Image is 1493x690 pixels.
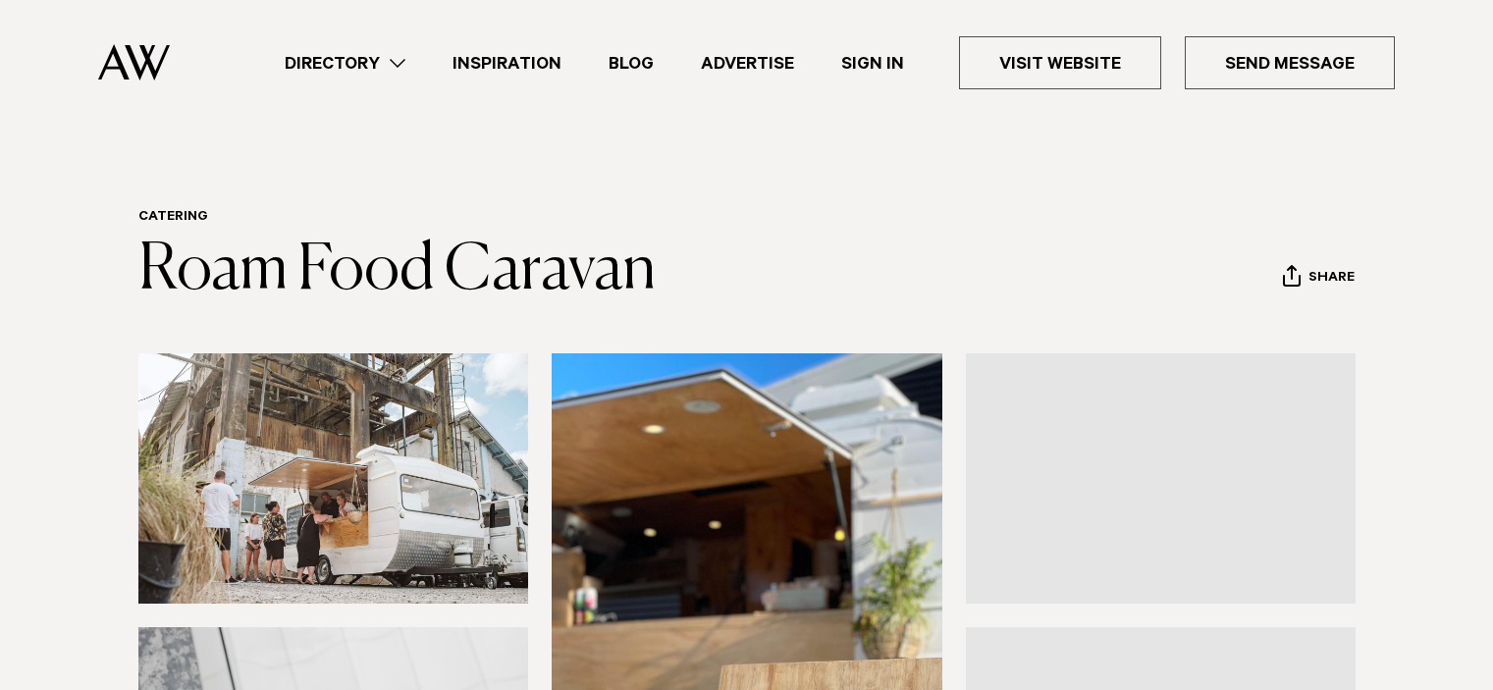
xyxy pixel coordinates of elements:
a: Visit Website [959,36,1161,89]
a: Catering [138,210,208,226]
a: Sign In [818,50,928,77]
span: Share [1308,270,1355,289]
button: Share [1282,264,1356,293]
a: Roam Food Caravan [138,239,656,302]
img: Auckland Weddings Logo [98,44,170,80]
a: Directory [261,50,429,77]
a: Blog [585,50,677,77]
a: Inspiration [429,50,585,77]
a: Send Message [1185,36,1395,89]
a: Advertise [677,50,818,77]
